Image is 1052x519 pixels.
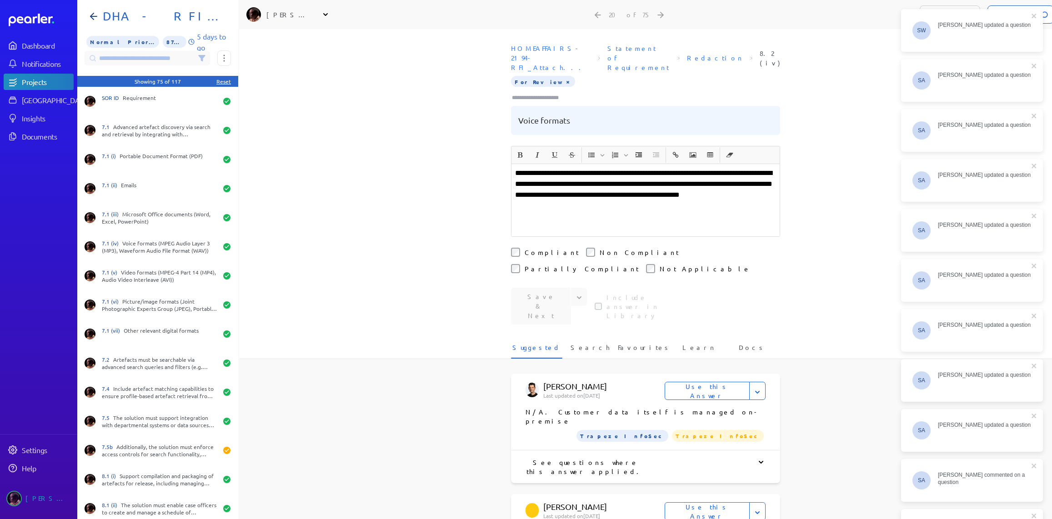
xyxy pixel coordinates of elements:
span: 7.5 [102,414,113,421]
span: Trapeze InfoSec [576,430,668,442]
button: Bold [512,147,528,163]
label: Answers in Private Projects aren't able to be included in the Answer Library [606,293,684,320]
label: Non Compliant [600,248,679,257]
span: Steve Ackermann [912,171,931,190]
img: Ryan Baird [85,445,95,456]
button: Insert Image [685,147,701,163]
span: Priority [86,36,159,48]
span: Italic [529,147,546,163]
div: Reset [216,78,231,85]
img: Ryan Baird [85,270,95,281]
div: Settings [22,445,73,454]
a: [GEOGRAPHIC_DATA] [4,92,74,108]
button: close [1031,12,1037,20]
img: Ryan Baird [85,474,95,485]
div: See questions where this answer applied. [526,458,766,476]
div: [PERSON_NAME] updated a question [938,171,1032,190]
img: James Layton [526,383,539,397]
span: Steve Ackermann [912,371,931,389]
div: Artefacts must be searchable via advanced search queries and filters (e.g. client name, request I... [102,356,217,370]
button: close [1031,62,1037,70]
a: Dashboard [4,37,74,54]
p: [PERSON_NAME] [543,381,678,392]
span: Strike through [564,147,580,163]
img: Ryan Baird [85,387,95,398]
div: Video formats (MPEG-4 Part 14 (MP4), Audio Video Interleave (AVI)) [102,269,217,283]
span: 7.1 (ii) [102,181,121,189]
span: For Review [511,76,575,87]
button: Insert Ordered List [607,147,623,163]
button: Increase Indent [631,147,646,163]
button: Insert Unordered List [584,147,599,163]
label: Partially Compliant [525,264,639,273]
span: Steve Ackermann [912,471,931,489]
div: [PERSON_NAME] commented on a question [938,471,1032,489]
span: 8.1 (ii) [102,501,121,509]
div: 20 of 75 [609,10,651,19]
div: Insights [22,114,73,123]
div: Microsoft Office documents (Word, Excel, PowerPoint) [102,210,217,225]
img: Ryan Baird [246,7,261,22]
div: [PERSON_NAME] updated a question [938,21,1032,40]
label: Not Applicable [660,264,751,273]
div: Notifications [22,59,73,68]
span: Reference Number: 8.2 (iv) [756,45,784,71]
span: 7.5b [102,443,116,450]
button: Expand [749,382,766,400]
a: Documents [4,128,74,145]
div: Support compilation and packaging of artefacts for release, including managing document review an... [102,472,217,487]
span: Sheet: Statement of Requirement [604,40,675,76]
button: Insert table [702,147,718,163]
button: close [1031,112,1037,120]
img: Ryan Baird [85,416,95,427]
img: Ryan Baird [85,358,95,369]
span: Insert link [667,147,684,163]
span: Steve Ackermann [912,321,931,339]
img: Ryan Baird [85,212,95,223]
span: Underline [546,147,563,163]
button: Clear Formatting [722,147,737,163]
img: Ryan Baird [85,299,95,310]
div: Projects [22,77,73,86]
span: Clear Formatting [721,147,738,163]
img: Ryan Baird [85,154,95,165]
div: [PERSON_NAME] updated a question [938,421,1032,439]
p: N/A. Customer data itself is managed on-premise [526,407,766,425]
div: Advanced artefact discovery via search and retrieval by integrating with departmental repositorie... [102,123,217,138]
a: Help [4,460,74,476]
img: Ryan Baird [85,183,95,194]
pre: Voice formats [518,113,570,128]
div: The solution must support integration with departmental systems or data sources for search and re... [102,414,217,429]
div: [PERSON_NAME] updated a question [938,271,1032,289]
span: Trapeze InfoSec [672,430,764,442]
span: 7.2 [102,356,113,363]
img: Ryan Baird [85,503,95,514]
span: Steve Ackermann [912,71,931,90]
div: Voice formats (MPEG Audio Layer 3 (MP3), Waveform Audio File Format (WAV)) [102,240,217,254]
span: Document: HOMEAFFAIRS-2194-RFI_Attachment 4_RFI Response Template_Statement of Requirements Pearl... [507,40,595,76]
span: Insert Ordered List [607,147,630,163]
a: Notifications [4,55,74,72]
div: Showing 75 of 117 [135,78,181,85]
span: Decrease Indent [648,147,664,163]
span: 7.4 [102,385,113,392]
button: Use this Answer [665,382,750,400]
input: Answers in Private Projects aren't able to be included in the Answer Library [595,303,602,310]
span: Section: Redaction [683,50,747,66]
div: [PERSON_NAME] updated a question [938,221,1032,240]
button: close [1031,262,1037,269]
div: Requirement [102,94,217,109]
label: Compliant [525,248,579,257]
div: [GEOGRAPHIC_DATA] [22,95,90,105]
span: Steve Ackermann [912,221,931,240]
span: SOR ID [102,94,123,101]
button: close [1031,462,1037,469]
div: Help [22,464,73,473]
div: Dashboard [22,41,73,50]
div: The solution must enable case officers to create and manage a schedule of documents when handling... [102,501,217,516]
span: 7.1 (iii) [102,210,122,218]
img: Ryan Baird [85,96,95,107]
a: Settings [4,442,74,458]
div: [PERSON_NAME] updated a question [938,121,1032,140]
